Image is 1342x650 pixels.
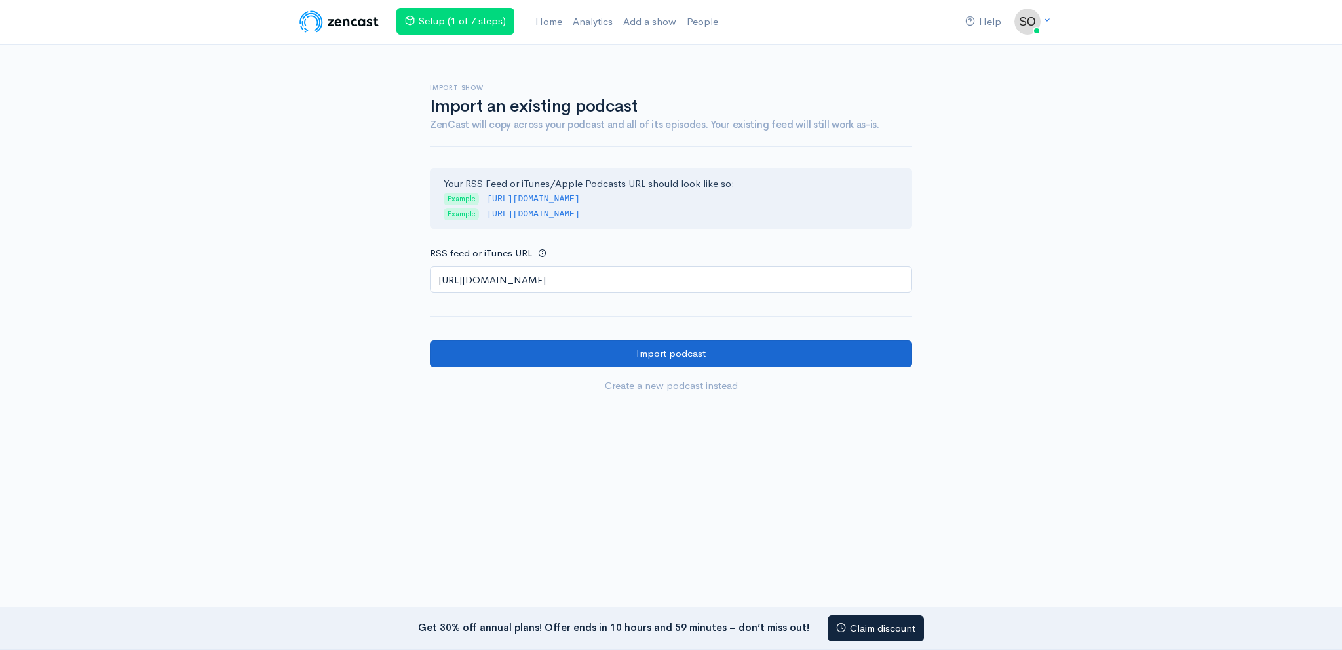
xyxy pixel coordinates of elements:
a: Help [960,8,1006,36]
h1: Import an existing podcast [430,97,912,116]
input: Import podcast [430,340,912,367]
span: Example [444,193,479,205]
strong: Get 30% off annual plans! Offer ends in 10 hours and 59 minutes – don’t miss out! [418,620,809,633]
code: [URL][DOMAIN_NAME] [487,209,580,219]
h4: ZenCast will copy across your podcast and all of its episodes. Your existing feed will still work... [430,119,912,131]
a: Analytics [567,8,618,36]
h6: Import show [430,84,912,91]
input: http://your-podcast.com/rss [430,266,912,293]
img: ... [1014,9,1041,35]
a: Setup (1 of 7 steps) [396,8,514,35]
label: RSS feed or iTunes URL [430,246,532,261]
div: Your RSS Feed or iTunes/Apple Podcasts URL should look like so: [430,168,912,230]
a: Home [530,8,567,36]
a: Add a show [618,8,681,36]
a: Create a new podcast instead [430,373,912,399]
img: ZenCast Logo [297,9,381,35]
a: People [681,8,723,36]
span: Example [444,208,479,220]
code: [URL][DOMAIN_NAME] [487,194,580,204]
a: Claim discount [828,615,924,642]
